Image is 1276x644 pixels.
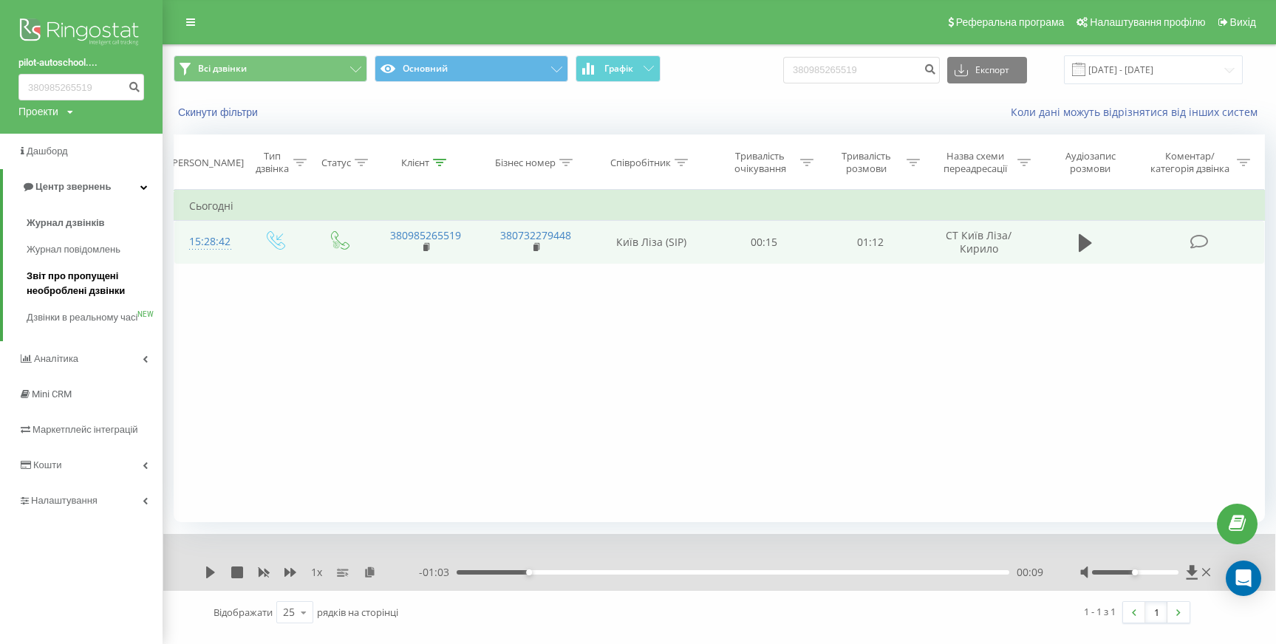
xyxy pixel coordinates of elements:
span: Маркетплейс інтеграцій [33,424,138,435]
span: Вихід [1230,16,1256,28]
span: Налаштування [31,495,98,506]
a: Журнал повідомлень [27,236,163,263]
div: Клієнт [401,157,429,169]
div: Коментар/категорія дзвінка [1147,150,1233,175]
button: Основний [375,55,568,82]
span: - 01:03 [419,565,457,580]
div: Тип дзвінка [256,150,290,175]
button: Експорт [947,57,1027,83]
div: Accessibility label [1132,569,1138,575]
span: Кошти [33,459,61,470]
span: Журнал дзвінків [27,216,105,230]
div: Аудіозапис розмови [1048,150,1133,175]
div: Бізнес номер [495,157,556,169]
span: 1 x [311,565,322,580]
div: 15:28:42 [189,227,228,256]
td: 00:15 [711,221,817,264]
span: Відображати [214,606,273,619]
a: 380732279448 [500,228,571,242]
span: Центр звернень [35,181,111,192]
a: Коли дані можуть відрізнятися вiд інших систем [1011,105,1265,119]
input: Пошук за номером [18,74,144,100]
span: Графік [604,64,633,74]
div: Accessibility label [526,569,532,575]
a: 1 [1145,602,1167,623]
span: Mini CRM [32,388,72,400]
span: Налаштування профілю [1090,16,1205,28]
td: 01:12 [817,221,924,264]
span: Реферальна програма [956,16,1065,28]
div: Назва схеми переадресації [937,150,1014,175]
span: Аналiтика [34,353,78,364]
a: Журнал дзвінків [27,210,163,236]
a: Центр звернень [3,169,163,205]
div: Статус [321,157,351,169]
div: Співробітник [610,157,671,169]
span: Звіт про пропущені необроблені дзвінки [27,269,155,298]
span: Всі дзвінки [198,63,247,75]
button: Графік [576,55,661,82]
span: рядків на сторінці [317,606,398,619]
td: Сьогодні [174,191,1265,221]
span: Дашборд [27,145,68,157]
div: Тривалість очікування [724,150,796,175]
div: 25 [283,605,295,620]
a: Звіт про пропущені необроблені дзвінки [27,263,163,304]
td: Київ Ліза (SIP) [591,221,710,264]
button: Всі дзвінки [174,55,367,82]
input: Пошук за номером [783,57,940,83]
div: 1 - 1 з 1 [1084,604,1116,619]
div: Тривалість розмови [830,150,903,175]
td: CT Київ Ліза/Кирило [924,221,1034,264]
div: Проекти [18,104,58,119]
a: Дзвінки в реальному часіNEW [27,304,163,331]
span: Журнал повідомлень [27,242,120,257]
a: 380985265519 [390,228,461,242]
div: [PERSON_NAME] [169,157,244,169]
div: Open Intercom Messenger [1226,561,1261,596]
button: Скинути фільтри [174,106,265,119]
a: pilot-autoschool.... [18,55,144,70]
span: Дзвінки в реальному часі [27,310,137,325]
img: Ringostat logo [18,15,144,52]
span: 00:09 [1017,565,1043,580]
